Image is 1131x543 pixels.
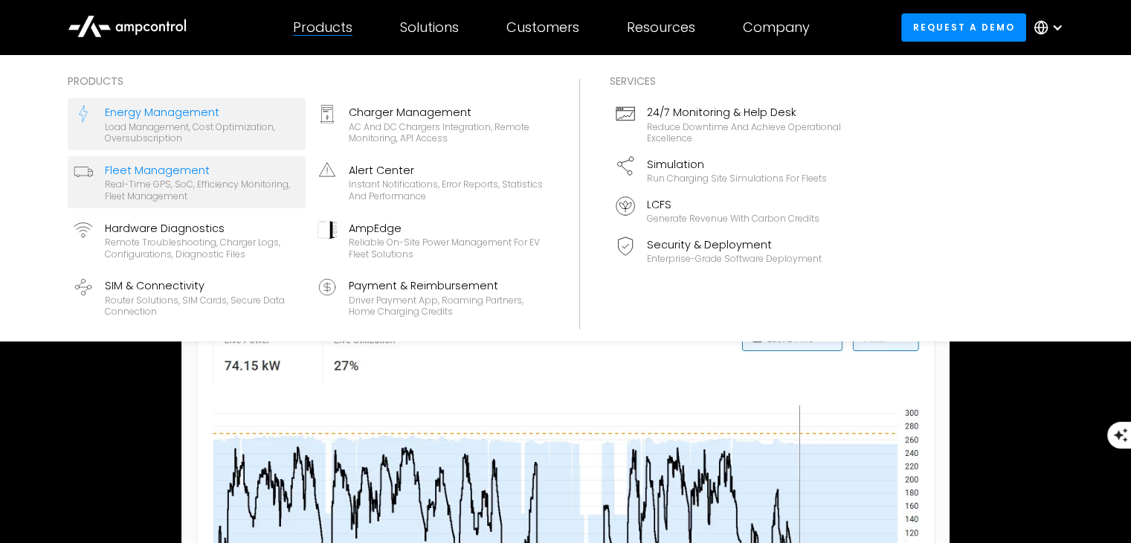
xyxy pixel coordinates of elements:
[400,19,459,36] div: Solutions
[647,237,822,253] div: Security & Deployment
[105,237,300,260] div: Remote troubleshooting, charger logs, configurations, diagnostic files
[312,271,550,324] a: Payment & ReimbursementDriver Payment App, Roaming Partners, Home Charging Credits
[349,162,544,179] div: Alert Center
[293,19,352,36] div: Products
[68,73,550,89] div: Products
[349,237,544,260] div: Reliable On-site Power Management for EV Fleet Solutions
[743,19,810,36] div: Company
[610,98,848,150] a: 24/7 Monitoring & Help DeskReduce downtime and achieve operational excellence
[349,277,544,294] div: Payment & Reimbursement
[349,295,544,318] div: Driver Payment App, Roaming Partners, Home Charging Credits
[610,73,848,89] div: Services
[312,98,550,150] a: Charger ManagementAC and DC chargers integration, remote monitoring, API access
[647,253,822,265] div: Enterprise-grade software deployment
[627,19,695,36] div: Resources
[610,150,848,190] a: SimulationRun charging site simulations for fleets
[105,121,300,144] div: Load management, cost optimization, oversubscription
[506,19,579,36] div: Customers
[312,214,550,266] a: AmpEdgeReliable On-site Power Management for EV Fleet Solutions
[647,196,819,213] div: LCFS
[105,179,300,202] div: Real-time GPS, SoC, efficiency monitoring, fleet management
[105,277,300,294] div: SIM & Connectivity
[349,104,544,121] div: Charger Management
[647,121,842,144] div: Reduce downtime and achieve operational excellence
[349,179,544,202] div: Instant notifications, error reports, statistics and performance
[647,173,827,184] div: Run charging site simulations for fleets
[647,156,827,173] div: Simulation
[68,156,306,208] a: Fleet ManagementReal-time GPS, SoC, efficiency monitoring, fleet management
[610,231,848,271] a: Security & DeploymentEnterprise-grade software deployment
[105,162,300,179] div: Fleet Management
[68,271,306,324] a: SIM & ConnectivityRouter Solutions, SIM Cards, Secure Data Connection
[349,121,544,144] div: AC and DC chargers integration, remote monitoring, API access
[647,104,842,121] div: 24/7 Monitoring & Help Desk
[105,104,300,121] div: Energy Management
[105,220,300,237] div: Hardware Diagnostics
[312,156,550,208] a: Alert CenterInstant notifications, error reports, statistics and performance
[901,13,1026,41] a: Request a demo
[349,220,544,237] div: AmpEdge
[105,295,300,318] div: Router Solutions, SIM Cards, Secure Data Connection
[68,98,306,150] a: Energy ManagementLoad management, cost optimization, oversubscription
[610,190,848,231] a: LCFSGenerate revenue with carbon credits
[647,213,819,225] div: Generate revenue with carbon credits
[68,214,306,266] a: Hardware DiagnosticsRemote troubleshooting, charger logs, configurations, diagnostic files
